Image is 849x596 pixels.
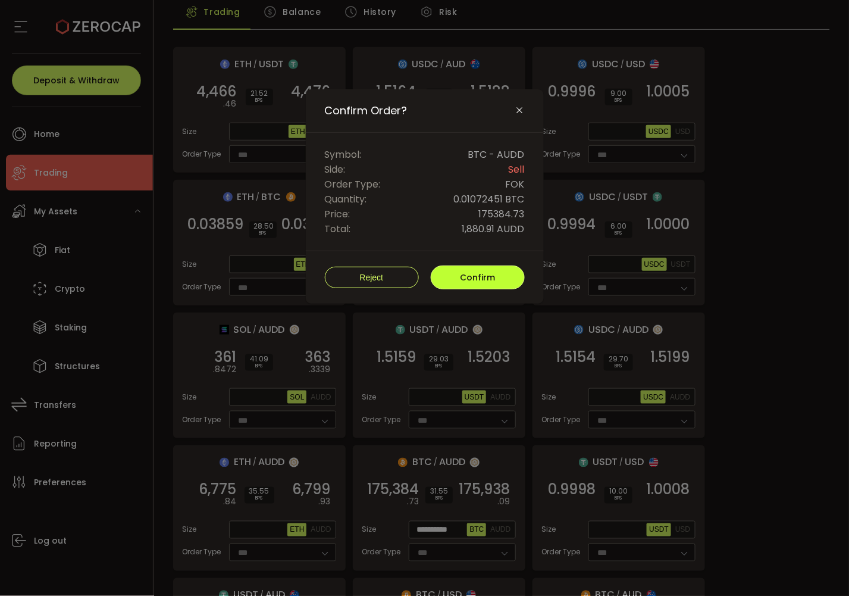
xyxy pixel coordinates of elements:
[460,272,495,283] span: Confirm
[325,147,362,162] span: Symbol:
[325,221,351,236] span: Total:
[325,104,408,118] span: Confirm Order?
[454,192,525,207] span: 0.01072451 BTC
[325,162,346,177] span: Side:
[509,162,525,177] span: Sell
[325,192,367,207] span: Quantity:
[360,273,384,282] span: Reject
[506,177,525,192] span: FOK
[325,267,419,288] button: Reject
[325,207,350,221] span: Price:
[790,539,849,596] iframe: Chat Widget
[479,207,525,221] span: 175384.73
[468,147,525,162] span: BTC - AUDD
[515,105,525,116] button: Close
[325,177,381,192] span: Order Type:
[306,89,544,304] div: Confirm Order?
[462,221,525,236] span: 1,880.91 AUDD
[431,266,525,289] button: Confirm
